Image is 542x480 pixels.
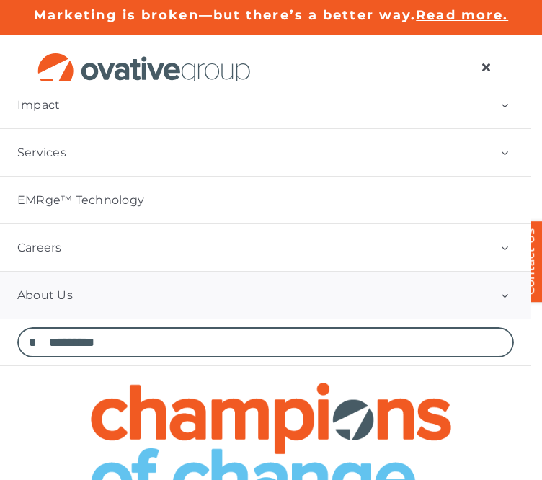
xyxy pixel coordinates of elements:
[17,327,48,357] input: Search
[416,7,508,23] a: Read more.
[17,98,60,112] span: Impact
[478,81,531,128] button: Open submenu of Impact
[478,129,531,176] button: Open submenu of Services
[17,193,144,208] span: EMRge™ Technology
[17,241,62,255] span: Careers
[17,146,66,160] span: Services
[466,53,506,81] nav: Menu
[17,288,73,303] span: About Us
[478,272,531,319] button: Open submenu of About Us
[34,7,417,23] a: Marketing is broken—but there’s a better way.
[478,224,531,271] button: Open submenu of Careers
[17,327,514,357] input: Search...
[36,51,252,65] a: OG_Full_horizontal_RGB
